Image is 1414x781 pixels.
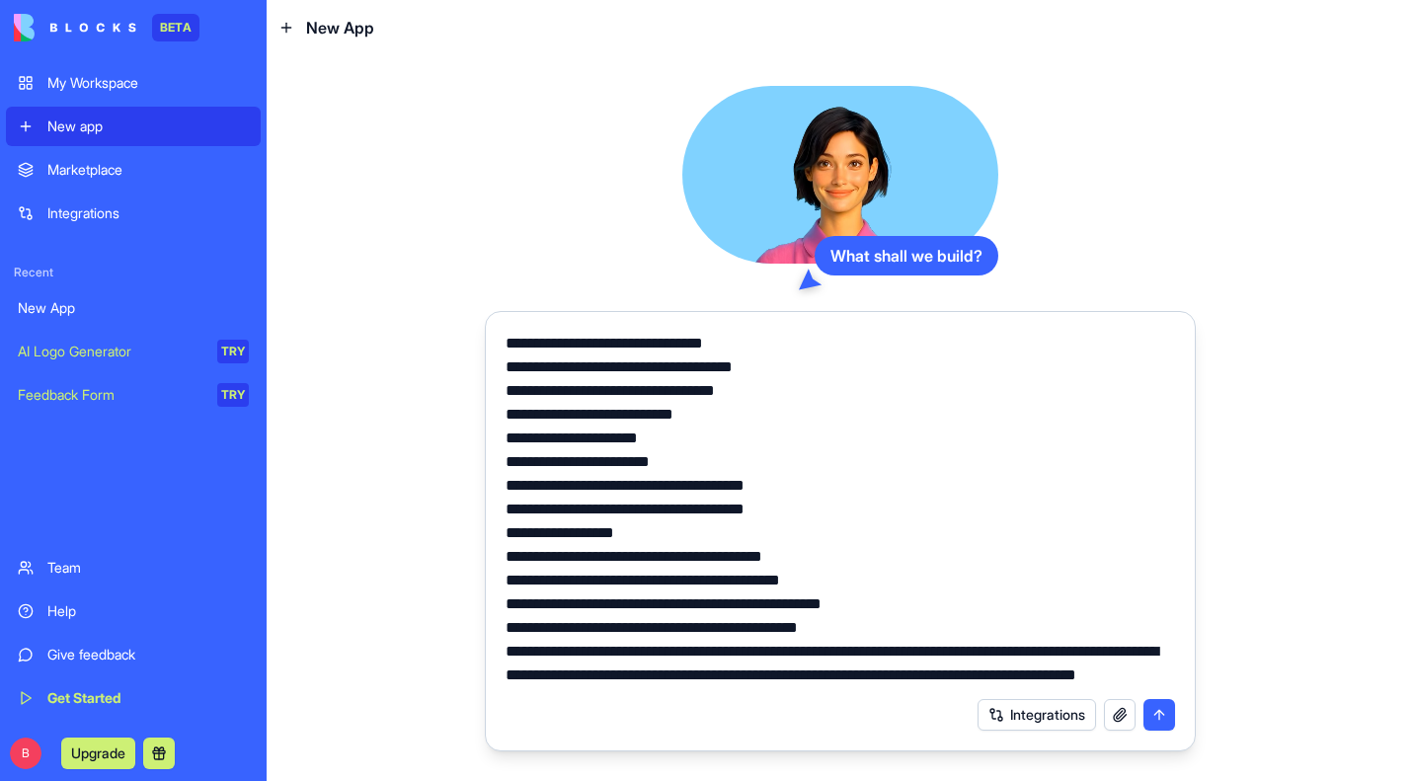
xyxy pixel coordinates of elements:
a: Give feedback [6,635,261,674]
a: Upgrade [61,742,135,762]
div: Team [47,558,249,578]
a: New app [6,107,261,146]
div: My Workspace [47,73,249,93]
div: Get Started [47,688,249,708]
div: AI Logo Generator [18,342,203,361]
a: AI Logo GeneratorTRY [6,332,261,371]
a: My Workspace [6,63,261,103]
div: Marketplace [47,160,249,180]
div: Help [47,601,249,621]
a: Marketplace [6,150,261,190]
a: Help [6,591,261,631]
button: Integrations [978,699,1096,731]
div: Integrations [47,203,249,223]
a: Team [6,548,261,587]
a: Integrations [6,194,261,233]
a: BETA [14,14,199,41]
div: New app [47,117,249,136]
div: BETA [152,14,199,41]
div: What shall we build? [815,236,998,275]
a: Feedback FormTRY [6,375,261,415]
div: TRY [217,340,249,363]
a: Get Started [6,678,261,718]
div: TRY [217,383,249,407]
span: New App [306,16,374,39]
span: Recent [6,265,261,280]
button: Upgrade [61,738,135,769]
span: B [10,738,41,769]
div: Feedback Form [18,385,203,405]
div: New App [18,298,249,318]
img: logo [14,14,136,41]
div: Give feedback [47,645,249,664]
a: New App [6,288,261,328]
